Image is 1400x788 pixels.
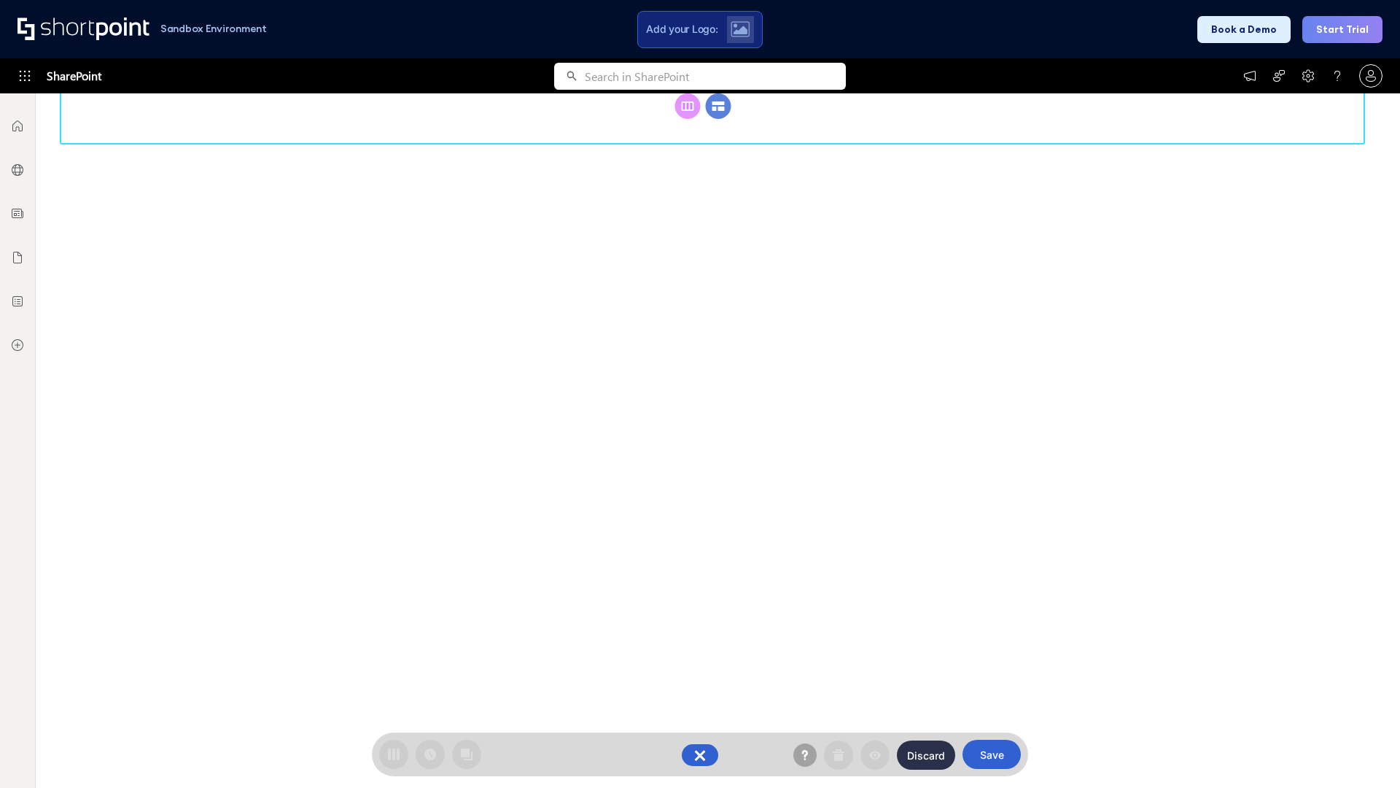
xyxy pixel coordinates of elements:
h1: Sandbox Environment [160,25,267,33]
button: Start Trial [1302,16,1382,43]
span: SharePoint [47,58,101,93]
img: Upload logo [731,21,750,37]
button: Book a Demo [1197,16,1291,43]
button: Save [962,740,1021,769]
input: Search in SharePoint [585,63,846,90]
button: Discard [897,741,955,770]
iframe: Chat Widget [1327,718,1400,788]
span: Add your Logo: [646,23,717,36]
